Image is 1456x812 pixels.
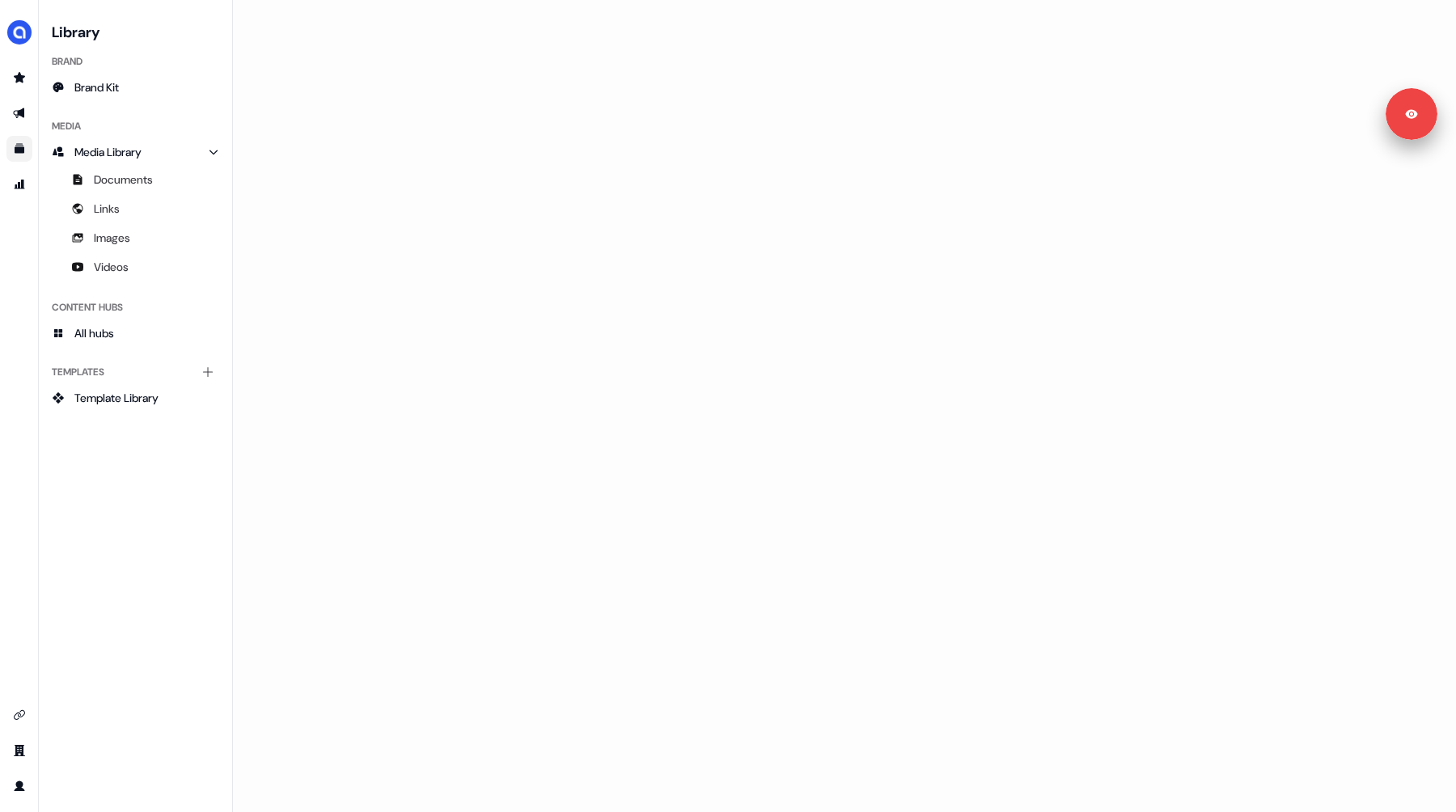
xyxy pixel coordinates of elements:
[74,79,119,95] span: Brand Kit
[6,702,32,728] a: Go to integrations
[94,201,120,217] span: Links
[6,171,32,197] a: Go to attribution
[45,19,226,42] h3: Library
[6,100,32,126] a: Go to outbound experience
[6,738,32,763] a: Go to team
[45,167,226,192] a: Documents
[74,325,114,341] span: All hubs
[45,74,226,100] a: Brand Kit
[45,113,226,139] div: Media
[74,390,159,406] span: Template Library
[45,196,226,222] a: Links
[45,225,226,251] a: Images
[94,230,130,246] span: Images
[45,294,226,320] div: Content Hubs
[45,359,226,385] div: Templates
[45,254,226,280] a: Videos
[6,65,32,91] a: Go to prospects
[6,773,32,799] a: Go to profile
[45,320,226,346] a: All hubs
[45,385,226,411] a: Template Library
[45,49,226,74] div: Brand
[94,171,153,188] span: Documents
[94,259,129,275] span: Videos
[6,136,32,162] a: Go to templates
[74,144,142,160] span: Media Library
[45,139,226,165] a: Media Library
